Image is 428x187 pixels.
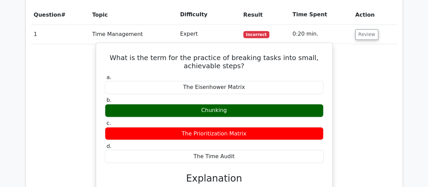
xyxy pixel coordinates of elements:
[107,74,112,80] span: a.
[241,5,290,24] th: Result
[177,5,241,24] th: Difficulty
[353,5,397,24] th: Action
[34,12,61,18] span: Question
[243,31,269,38] span: Incorrect
[355,29,378,40] button: Review
[290,24,353,44] td: 0:20 min.
[31,5,90,24] th: #
[109,172,319,184] h3: Explanation
[89,5,177,24] th: Topic
[177,24,241,44] td: Expert
[107,120,111,126] span: c.
[89,24,177,44] td: Time Management
[105,81,323,94] div: The Eisenhower Matrix
[31,24,90,44] td: 1
[290,5,353,24] th: Time Spent
[105,150,323,163] div: The Time Audit
[105,104,323,117] div: Chunking
[107,97,112,103] span: b.
[107,143,112,149] span: d.
[105,127,323,140] div: The Prioritization Matrix
[104,54,324,70] h5: What is the term for the practice of breaking tasks into small, achievable steps?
